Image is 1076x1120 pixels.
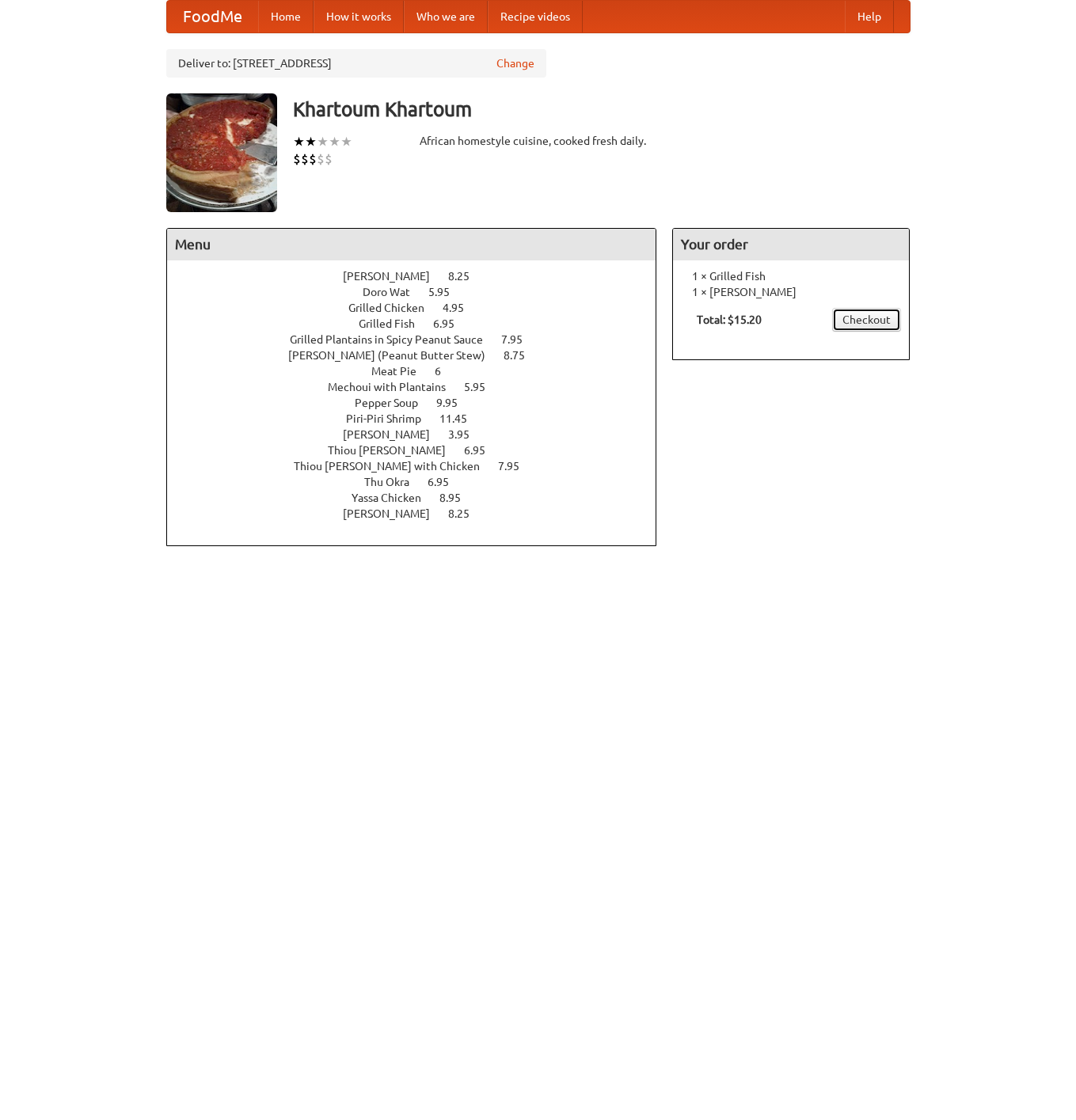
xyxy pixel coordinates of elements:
[498,460,535,473] span: 7.95
[436,397,473,409] span: 9.95
[288,349,501,362] span: [PERSON_NAME] (Peanut Butter Stew)
[428,286,466,298] span: 5.95
[681,284,901,300] li: 1 × [PERSON_NAME]
[697,313,762,326] b: Total: $15.20
[309,150,317,168] li: $
[166,49,546,78] div: Deliver to: [STREET_ADDRESS]
[504,349,541,362] span: 8.75
[258,1,314,32] a: Home
[167,1,258,32] a: FoodMe
[317,150,325,168] li: $
[352,492,490,504] a: Yassa Chicken 8.95
[293,150,301,168] li: $
[305,133,317,150] li: ★
[363,286,479,298] a: Doro Wat 5.95
[439,492,477,504] span: 8.95
[420,133,657,149] div: African homestyle cuisine, cooked fresh daily.
[364,476,425,488] span: Thu Okra
[343,507,446,520] span: [PERSON_NAME]
[364,476,478,488] a: Thu Okra 6.95
[346,412,437,425] span: Piri-Piri Shrimp
[371,365,432,378] span: Meat Pie
[359,317,484,330] a: Grilled Fish 6.95
[293,133,305,150] li: ★
[343,270,499,283] a: [PERSON_NAME] 8.25
[290,333,552,346] a: Grilled Plantains in Spicy Peanut Sauce 7.95
[501,333,538,346] span: 7.95
[294,460,549,473] a: Thiou [PERSON_NAME] with Chicken 7.95
[167,229,656,260] h4: Menu
[355,397,434,409] span: Pepper Soup
[288,349,554,362] a: [PERSON_NAME] (Peanut Butter Stew) 8.75
[443,302,480,314] span: 4.95
[328,381,515,393] a: Mechoui with Plantains 5.95
[328,381,462,393] span: Mechoui with Plantains
[343,428,499,441] a: [PERSON_NAME] 3.95
[464,381,501,393] span: 5.95
[845,1,894,32] a: Help
[404,1,488,32] a: Who we are
[448,428,485,441] span: 3.95
[464,444,501,457] span: 6.95
[340,133,352,150] li: ★
[166,93,277,212] img: angular.jpg
[290,333,499,346] span: Grilled Plantains in Spicy Peanut Sauce
[328,444,462,457] span: Thiou [PERSON_NAME]
[346,412,496,425] a: Piri-Piri Shrimp 11.45
[348,302,440,314] span: Grilled Chicken
[352,492,437,504] span: Yassa Chicken
[433,317,470,330] span: 6.95
[673,229,909,260] h4: Your order
[832,308,901,332] a: Checkout
[325,150,333,168] li: $
[428,476,465,488] span: 6.95
[371,365,470,378] a: Meat Pie 6
[348,302,493,314] a: Grilled Chicken 4.95
[343,428,446,441] span: [PERSON_NAME]
[488,1,583,32] a: Recipe videos
[435,365,457,378] span: 6
[294,460,496,473] span: Thiou [PERSON_NAME] with Chicken
[355,397,487,409] a: Pepper Soup 9.95
[363,286,426,298] span: Doro Wat
[343,270,446,283] span: [PERSON_NAME]
[293,93,911,125] h3: Khartoum Khartoum
[359,317,431,330] span: Grilled Fish
[448,270,485,283] span: 8.25
[681,268,901,284] li: 1 × Grilled Fish
[496,55,534,71] a: Change
[329,133,340,150] li: ★
[301,150,309,168] li: $
[343,507,499,520] a: [PERSON_NAME] 8.25
[328,444,515,457] a: Thiou [PERSON_NAME] 6.95
[314,1,404,32] a: How it works
[448,507,485,520] span: 8.25
[317,133,329,150] li: ★
[439,412,483,425] span: 11.45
